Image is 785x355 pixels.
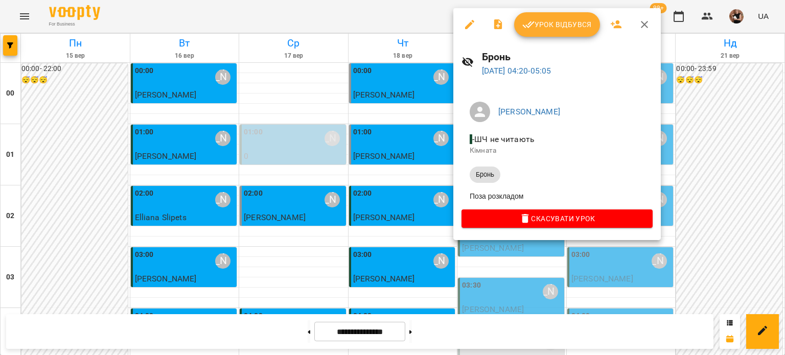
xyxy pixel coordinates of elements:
[470,170,500,179] span: Бронь
[470,212,644,225] span: Скасувати Урок
[461,187,653,205] li: Поза розкладом
[498,107,560,116] a: [PERSON_NAME]
[470,146,644,156] p: Кімната
[514,12,600,37] button: Урок відбувся
[482,66,551,76] a: [DATE] 04:20-05:05
[482,49,653,65] h6: Бронь
[461,209,653,228] button: Скасувати Урок
[470,134,537,144] span: - ШЧ не читають
[522,18,592,31] span: Урок відбувся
